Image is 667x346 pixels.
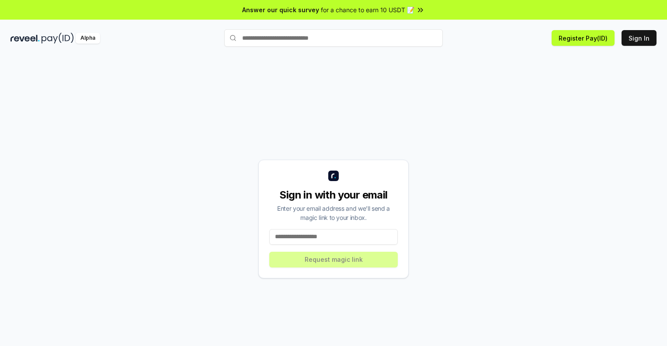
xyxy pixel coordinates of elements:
div: Sign in with your email [269,188,398,202]
img: logo_small [328,171,339,181]
img: reveel_dark [10,33,40,44]
div: Alpha [76,33,100,44]
span: for a chance to earn 10 USDT 📝 [321,5,414,14]
button: Sign In [622,30,657,46]
button: Register Pay(ID) [552,30,615,46]
span: Answer our quick survey [242,5,319,14]
img: pay_id [42,33,74,44]
div: Enter your email address and we’ll send a magic link to your inbox. [269,204,398,222]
